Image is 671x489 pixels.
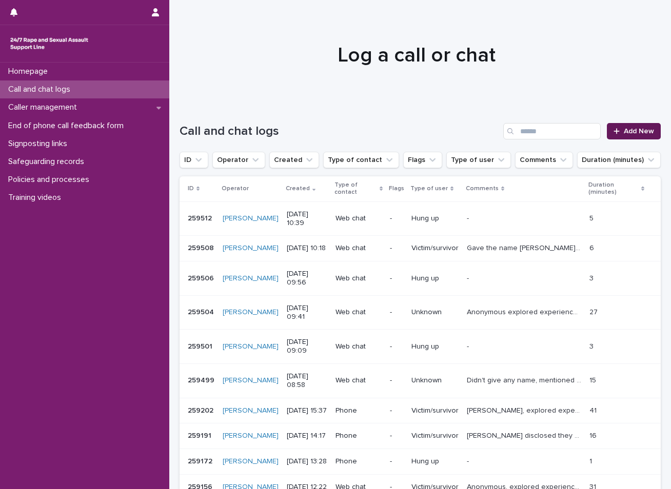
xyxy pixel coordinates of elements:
p: Anonymous explored experience of S.V they perpetrated on a girl when they were asleep, visitor me... [467,306,583,317]
p: - [390,342,403,351]
a: [PERSON_NAME] [223,214,279,223]
p: [DATE] 08:58 [287,372,327,390]
button: Flags [403,152,442,168]
p: 15 [589,374,598,385]
p: End of phone call feedback form [4,121,132,131]
p: 259202 [188,404,215,415]
a: [PERSON_NAME] [223,406,279,415]
p: 1 [589,455,594,466]
a: [PERSON_NAME] [223,457,279,466]
a: [PERSON_NAME] [223,432,279,440]
p: Unknown [411,308,459,317]
p: 27 [589,306,600,317]
p: Type of contact [334,179,377,198]
p: [DATE] 10:18 [287,244,327,253]
p: Web chat [336,214,382,223]
p: 259504 [188,306,216,317]
p: - [390,376,403,385]
p: Comments [466,183,499,194]
p: - [467,340,471,351]
p: [DATE] 09:41 [287,304,327,321]
p: Hung up [411,274,459,283]
p: - [390,274,403,283]
p: 6 [589,242,596,253]
a: [PERSON_NAME] [223,308,279,317]
p: Teja, explored experience of S.V, financial abuse and physical abuse by two people they met [part... [467,404,583,415]
a: [PERSON_NAME] [223,244,279,253]
p: Phone [336,432,382,440]
p: - [390,406,403,415]
p: 3 [589,272,596,283]
p: 259191 [188,430,213,440]
p: Phone [336,406,382,415]
p: 3 [589,340,596,351]
img: rhQMoQhaT3yELyF149Cw [8,33,90,54]
p: [DATE] 14:17 [287,432,327,440]
p: Operator [222,183,249,194]
tr: 259202259202 [PERSON_NAME] [DATE] 15:37Phone-Victim/survivor[PERSON_NAME], explored experience of... [180,398,661,423]
p: Caller management [4,103,85,112]
p: 16 [589,430,599,440]
p: Unknown [411,376,459,385]
p: 259506 [188,272,216,283]
button: Comments [515,152,573,168]
p: Hung up [411,214,459,223]
h1: Log a call or chat [180,43,653,68]
p: 259172 [188,455,214,466]
button: Type of user [446,152,511,168]
p: [DATE] 09:09 [287,338,327,355]
button: Type of contact [323,152,399,168]
p: Duration (minutes) [588,179,639,198]
p: Web chat [336,342,382,351]
input: Search [503,123,601,139]
button: Duration (minutes) [577,152,661,168]
p: 41 [589,404,599,415]
p: Web chat [336,308,382,317]
p: 259512 [188,212,214,223]
p: Michael disclosed they experienced CSA by stepfather, they explored feelings around the impact of... [467,430,583,440]
p: 5 [589,212,596,223]
p: Signposting links [4,139,75,149]
tr: 259191259191 [PERSON_NAME] [DATE] 14:17Phone-Victim/survivor[PERSON_NAME] disclosed they experien... [180,423,661,449]
p: [DATE] 15:37 [287,406,327,415]
p: Gave the name Nadine, mentioned her partner sent her naked picture to his friend, gave the msg fr... [467,242,583,253]
p: - [390,432,403,440]
tr: 259508259508 [PERSON_NAME] [DATE] 10:18Web chat-Victim/survivorGave the name [PERSON_NAME], menti... [180,236,661,261]
button: Created [269,152,319,168]
p: [DATE] 13:28 [287,457,327,466]
tr: 259504259504 [PERSON_NAME] [DATE] 09:41Web chat-UnknownAnonymous explored experience of S.V they ... [180,295,661,330]
p: Victim/survivor [411,432,459,440]
p: Web chat [336,274,382,283]
p: - [390,244,403,253]
button: Operator [212,152,265,168]
tr: 259506259506 [PERSON_NAME] [DATE] 09:56Web chat-Hung up-- 33 [180,261,661,296]
p: - [390,214,403,223]
p: Training videos [4,193,69,202]
p: - [467,455,471,466]
p: - [467,212,471,223]
p: 259499 [188,374,216,385]
tr: 259499259499 [PERSON_NAME] [DATE] 08:58Web chat-UnknownDidn't give any name, mentioned that he ne... [180,363,661,398]
p: - [390,308,403,317]
tr: 259501259501 [PERSON_NAME] [DATE] 09:09Web chat-Hung up-- 33 [180,330,661,364]
tr: 259512259512 [PERSON_NAME] [DATE] 10:39Web chat-Hung up-- 55 [180,201,661,236]
tr: 259172259172 [PERSON_NAME] [DATE] 13:28Phone-Hung up-- 11 [180,449,661,475]
p: Safeguarding records [4,157,92,167]
p: Victim/survivor [411,406,459,415]
p: Homepage [4,67,56,76]
p: Call and chat logs [4,85,78,94]
p: Didn't give any name, mentioned that he needed help, shared other things like 'good girl' that ma... [467,374,583,385]
p: Hung up [411,342,459,351]
span: Add New [624,128,654,135]
p: Flags [389,183,404,194]
p: Web chat [336,376,382,385]
p: Victim/survivor [411,244,459,253]
a: Add New [607,123,661,139]
a: [PERSON_NAME] [223,342,279,351]
p: [DATE] 09:56 [287,270,327,287]
a: [PERSON_NAME] [223,274,279,283]
p: - [390,457,403,466]
button: ID [180,152,208,168]
p: Created [286,183,310,194]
